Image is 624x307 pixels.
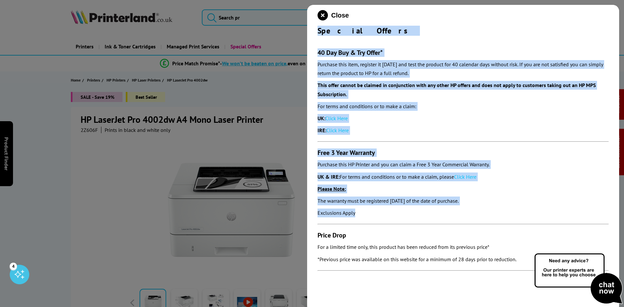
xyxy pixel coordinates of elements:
[318,243,609,251] p: For a limited time only, this product has been reduced from its previous price*
[454,173,476,180] a: Click Here
[318,82,596,97] strong: This offer cannot be claimed in conjunction with any other HP offers and does not apply to custom...
[318,198,459,204] em: The warranty must be registered [DATE] of the date of purchase.
[318,255,609,264] p: *Previous price was available on this website for a minimum of 28 days prior to reduction.
[325,115,348,122] a: Click Here
[318,26,609,36] div: Special Offers
[318,127,326,134] strong: IRE:
[10,262,17,270] div: 4
[326,127,349,134] a: Click Here
[318,102,609,111] p: For terms and conditions or to make a claim:
[318,48,609,57] h3: 40 Day Buy & Try Offer*
[318,173,609,181] p: For terms and conditions or to make a claim, please
[318,210,355,216] em: Exclusions Apply
[318,10,349,20] button: close modal
[318,60,609,78] p: Purchase this item, register it [DATE] and test the product for 40 calendar days without risk. If...
[318,231,609,239] h3: Price Drop
[318,185,346,192] strong: Please Note:
[318,160,609,169] p: Purchase this HP Printer and you can claim a Free 3 Year Commercial Warranty.
[318,148,609,157] h3: Free 3 Year Warranty
[318,115,325,122] strong: UK:
[318,173,340,180] strong: UK & IRE:
[533,252,624,306] img: Open Live Chat window
[331,12,349,19] span: Close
